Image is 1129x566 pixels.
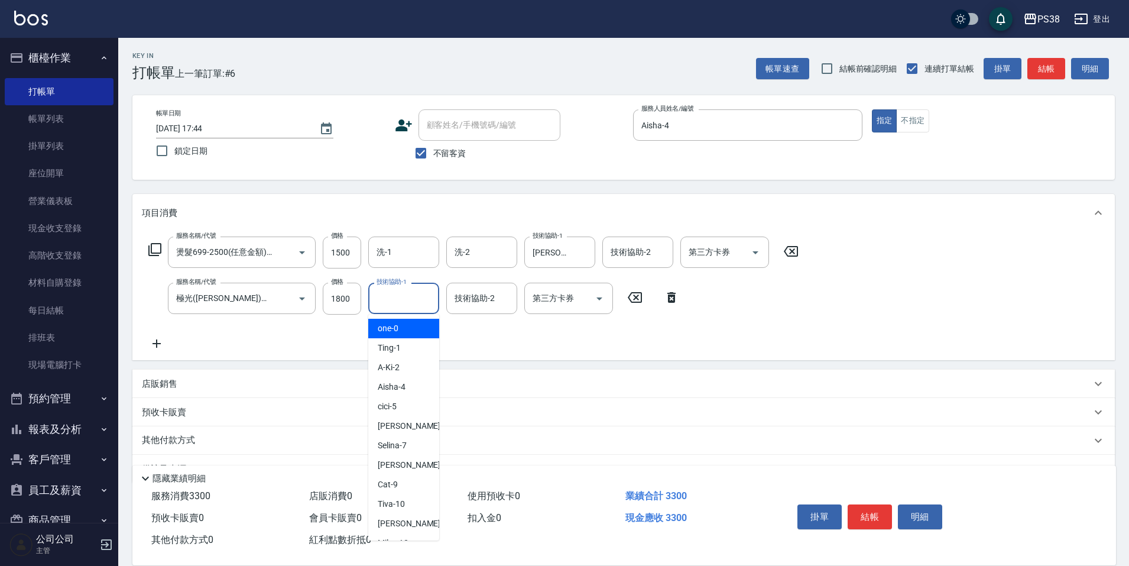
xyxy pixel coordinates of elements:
p: 備註及來源 [142,463,186,476]
button: 結帳 [1027,58,1065,80]
span: 使用預收卡 0 [468,490,520,502]
span: 連續打單結帳 [924,63,974,75]
button: 報表及分析 [5,414,113,445]
span: Aisha -4 [378,381,405,393]
label: 技術協助-1 [533,231,563,240]
label: 帳單日期 [156,109,181,118]
span: 現金應收 3300 [625,512,687,523]
button: Open [746,243,765,262]
span: [PERSON_NAME] -6 [378,420,447,432]
img: Logo [14,11,48,25]
a: 打帳單 [5,78,113,105]
label: 價格 [331,231,343,240]
button: 指定 [872,109,897,132]
label: 服務名稱/代號 [176,231,216,240]
span: 紅利點數折抵 0 [309,534,371,545]
div: 其他付款方式 [132,426,1115,455]
button: Open [590,289,609,308]
p: 店販銷售 [142,378,177,390]
span: 服務消費 3300 [151,490,210,502]
button: Open [293,243,312,262]
span: 扣入金 0 [468,512,501,523]
div: 店販銷售 [132,370,1115,398]
p: 其他付款方式 [142,434,201,447]
span: Ting -1 [378,342,401,354]
span: 不留客資 [433,147,466,160]
a: 現金收支登錄 [5,215,113,242]
span: Tiva -10 [378,498,405,510]
label: 服務人員姓名/編號 [641,104,693,113]
input: YYYY/MM/DD hh:mm [156,119,307,138]
a: 排班表 [5,324,113,351]
p: 預收卡販賣 [142,406,186,419]
span: 其他付款方式 0 [151,534,213,545]
a: 掛單列表 [5,132,113,160]
span: Cat -9 [378,478,398,491]
button: save [989,7,1013,31]
span: Miles -12 [378,537,408,549]
button: 明細 [1071,58,1109,80]
button: 明細 [898,504,942,529]
span: 鎖定日期 [174,145,207,157]
button: 掛單 [797,504,842,529]
label: 價格 [331,277,343,286]
label: 服務名稱/代號 [176,277,216,286]
p: 隱藏業績明細 [153,473,206,485]
p: 項目消費 [142,207,177,219]
div: 項目消費 [132,194,1115,232]
span: [PERSON_NAME] -8 [378,459,447,471]
button: 帳單速查 [756,58,809,80]
label: 技術協助-1 [377,277,407,286]
a: 帳單列表 [5,105,113,132]
button: PS38 [1018,7,1065,31]
div: 預收卡販賣 [132,398,1115,426]
button: 商品管理 [5,505,113,536]
button: 櫃檯作業 [5,43,113,73]
img: Person [9,533,33,557]
a: 材料自購登錄 [5,269,113,296]
a: 座位開單 [5,160,113,187]
a: 每日結帳 [5,297,113,324]
button: 登出 [1069,8,1115,30]
button: 預約管理 [5,383,113,414]
div: PS38 [1037,12,1060,27]
button: 員工及薪資 [5,475,113,506]
button: Choose date, selected date is 2025-08-11 [312,115,340,143]
h2: Key In [132,52,175,60]
a: 高階收支登錄 [5,242,113,269]
span: Selina -7 [378,439,407,452]
span: cici -5 [378,400,397,413]
button: 結帳 [848,504,892,529]
span: 會員卡販賣 0 [309,512,362,523]
span: A-Ki -2 [378,361,400,374]
span: one -0 [378,322,398,335]
button: 客戶管理 [5,444,113,475]
button: 掛單 [984,58,1021,80]
div: 備註及來源 [132,455,1115,483]
span: 結帳前確認明細 [839,63,897,75]
span: [PERSON_NAME] -11 [378,518,452,530]
a: 營業儀表板 [5,187,113,215]
span: 預收卡販賣 0 [151,512,204,523]
span: 業績合計 3300 [625,490,687,502]
p: 主管 [36,545,96,556]
span: 店販消費 0 [309,490,352,502]
button: Open [293,289,312,308]
h5: 公司公司 [36,533,96,545]
h3: 打帳單 [132,64,175,81]
span: 上一筆訂單:#6 [175,66,236,81]
button: 不指定 [896,109,929,132]
a: 現場電腦打卡 [5,351,113,379]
